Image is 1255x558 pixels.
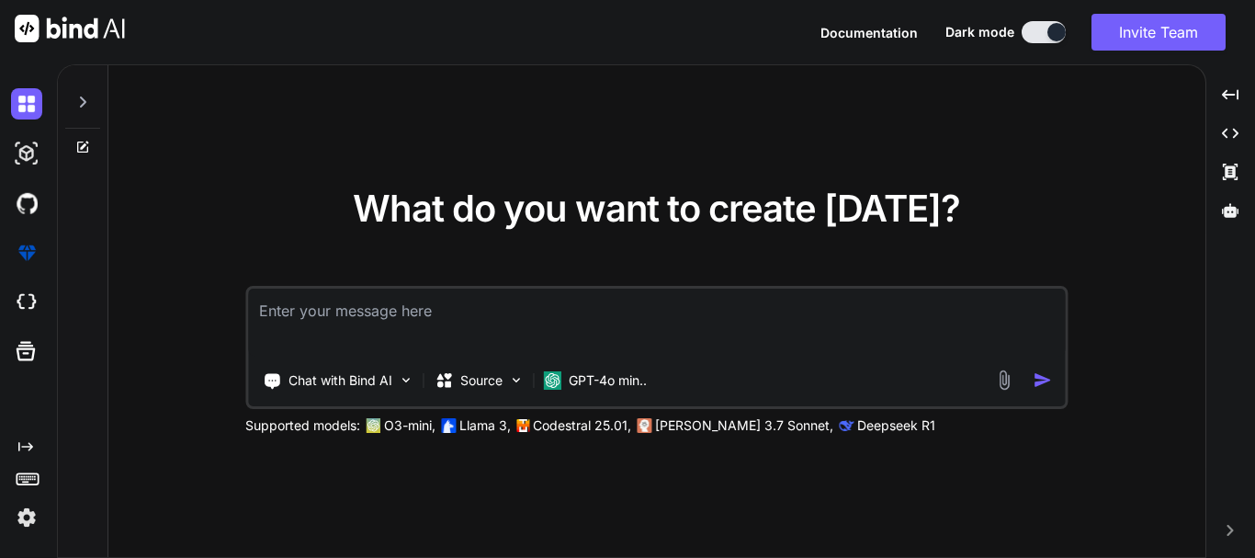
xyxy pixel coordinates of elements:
p: GPT-4o min.. [569,371,647,390]
p: Supported models: [245,416,360,435]
p: Llama 3, [459,416,511,435]
img: settings [11,502,42,533]
img: darkChat [11,88,42,120]
img: cloudideIcon [11,287,42,318]
img: icon [1033,370,1052,390]
img: Mistral-AI [516,419,529,432]
img: premium [11,237,42,268]
p: [PERSON_NAME] 3.7 Sonnet, [655,416,833,435]
img: attachment [993,370,1014,391]
img: Pick Models [508,372,524,388]
span: Documentation [820,25,918,40]
img: githubDark [11,188,42,219]
img: Pick Tools [398,372,413,388]
p: Codestral 25.01, [533,416,631,435]
span: Dark mode [945,23,1014,41]
img: GPT-4o mini [543,371,561,390]
button: Documentation [820,23,918,42]
img: Llama2 [441,418,456,433]
img: Bind AI [15,15,125,42]
img: GPT-4 [366,418,380,433]
p: Deepseek R1 [857,416,935,435]
img: claude [637,418,651,433]
span: What do you want to create [DATE]? [353,186,960,231]
img: claude [839,418,854,433]
p: Source [460,371,503,390]
button: Invite Team [1091,14,1226,51]
p: O3-mini, [384,416,435,435]
p: Chat with Bind AI [288,371,392,390]
img: darkAi-studio [11,138,42,169]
